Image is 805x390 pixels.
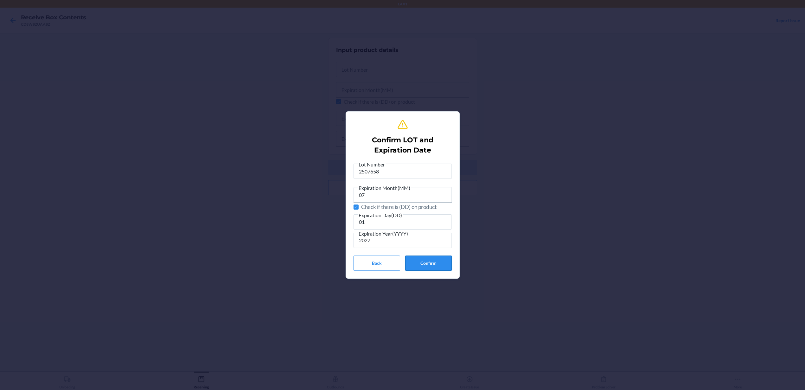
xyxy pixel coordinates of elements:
[354,214,452,230] input: Expiration Day(DD)
[358,212,403,218] span: Expiration Day(DD)
[354,256,400,271] button: Back
[358,231,409,237] span: Expiration Year(YYYY)
[354,205,359,210] input: Check if there is (DD) on product
[356,135,449,155] h2: Confirm LOT and Expiration Date
[358,161,386,168] span: Lot Number
[354,164,452,179] input: Lot Number
[354,233,452,248] input: Expiration Year(YYYY)
[358,185,411,191] span: Expiration Month(MM)
[361,203,452,211] span: Check if there is (DD) on product
[405,256,452,271] button: Confirm
[354,187,452,202] input: Expiration Month(MM)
